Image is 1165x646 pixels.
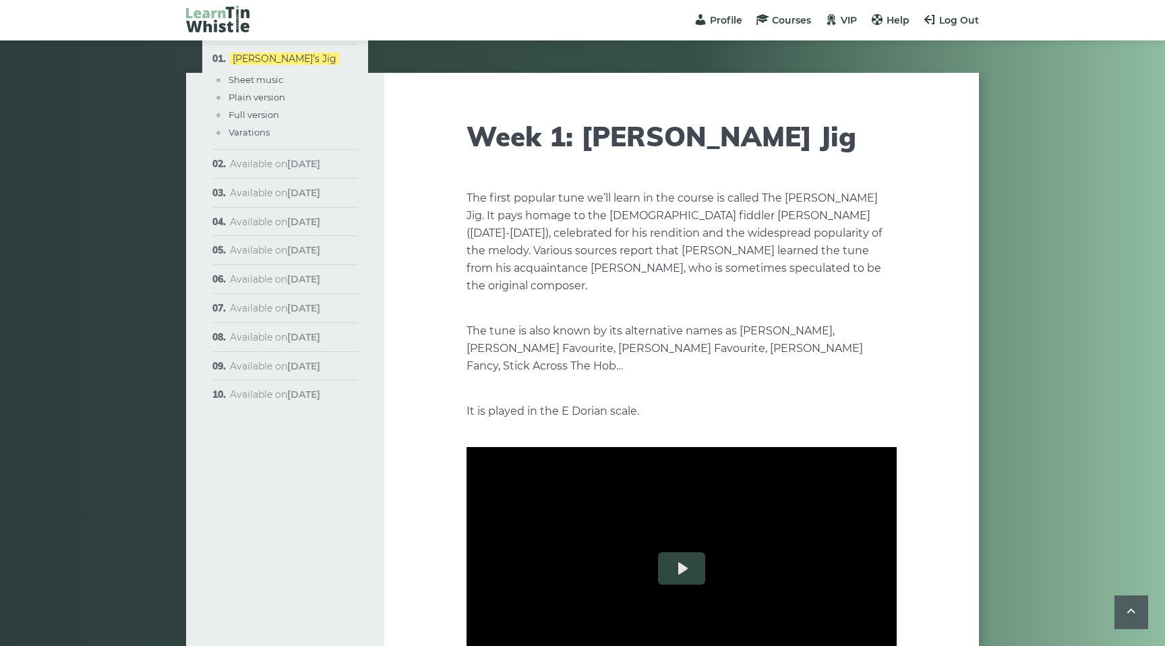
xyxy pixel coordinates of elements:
[230,244,320,256] span: Available on
[230,53,339,65] a: [PERSON_NAME]’s Jig
[287,273,320,285] strong: [DATE]
[287,360,320,372] strong: [DATE]
[923,14,979,26] a: Log Out
[870,14,909,26] a: Help
[887,14,909,26] span: Help
[467,322,897,375] p: The tune is also known by its alternative names as [PERSON_NAME], [PERSON_NAME] Favourite, [PERSO...
[229,74,283,85] a: Sheet music
[467,120,897,152] h1: Week 1: [PERSON_NAME] Jig
[230,331,320,343] span: Available on
[287,331,320,343] strong: [DATE]
[694,14,742,26] a: Profile
[772,14,811,26] span: Courses
[939,14,979,26] span: Log Out
[287,187,320,199] strong: [DATE]
[230,273,320,285] span: Available on
[230,302,320,314] span: Available on
[467,189,897,295] p: The first popular tune we’ll learn in the course is called The [PERSON_NAME] Jig. It pays homage ...
[186,5,249,32] img: LearnTinWhistle.com
[467,403,897,420] p: It is played in the E Dorian scale.
[287,388,320,401] strong: [DATE]
[841,14,857,26] span: VIP
[756,14,811,26] a: Courses
[230,360,320,372] span: Available on
[287,216,320,228] strong: [DATE]
[230,388,320,401] span: Available on
[710,14,742,26] span: Profile
[287,158,320,170] strong: [DATE]
[287,302,320,314] strong: [DATE]
[229,127,270,138] a: Varations
[230,216,320,228] span: Available on
[287,244,320,256] strong: [DATE]
[825,14,857,26] a: VIP
[230,187,320,199] span: Available on
[229,109,279,120] a: Full version
[229,92,285,102] a: Plain version
[230,158,320,170] span: Available on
